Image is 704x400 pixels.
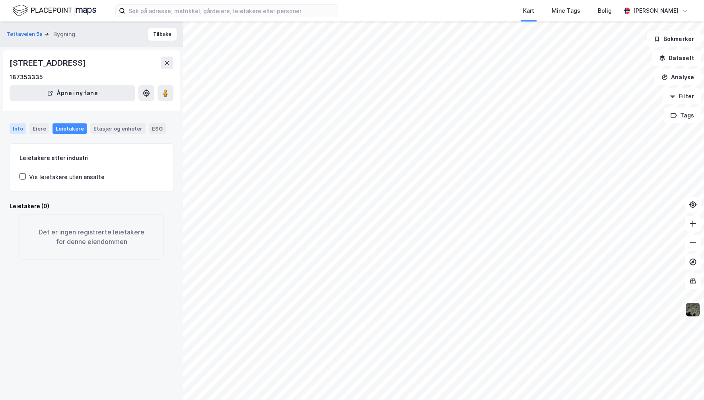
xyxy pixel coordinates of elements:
button: Tags [664,107,701,123]
div: Vis leietakere uten ansatte [29,172,105,182]
div: Eiere [29,123,49,134]
button: Filter [663,88,701,104]
div: Info [10,123,26,134]
img: logo.f888ab2527a4732fd821a326f86c7f29.svg [13,4,96,18]
button: Tilbake [148,28,177,41]
div: Leietakere etter industri [19,153,163,163]
div: Bolig [598,6,612,16]
div: Det er ingen registrerte leietakere for denne eiendommen [19,214,164,260]
img: 9k= [685,302,700,317]
button: Tøttaveien 5a [6,30,44,38]
div: Bygning [53,29,75,39]
div: 187353335 [10,72,43,82]
div: ESG [149,123,166,134]
div: Leietakere [53,123,87,134]
div: Leietakere (0) [10,201,173,211]
input: Søk på adresse, matrikkel, gårdeiere, leietakere eller personer [125,5,338,17]
div: [STREET_ADDRESS] [10,57,88,69]
button: Datasett [652,50,701,66]
div: Kart [523,6,534,16]
iframe: Chat Widget [664,362,704,400]
div: Etasjer og enheter [93,125,142,132]
div: Kontrollprogram for chat [664,362,704,400]
div: Mine Tags [552,6,580,16]
div: [PERSON_NAME] [633,6,679,16]
button: Analyse [655,69,701,85]
button: Bokmerker [647,31,701,47]
button: Åpne i ny fane [10,85,135,101]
